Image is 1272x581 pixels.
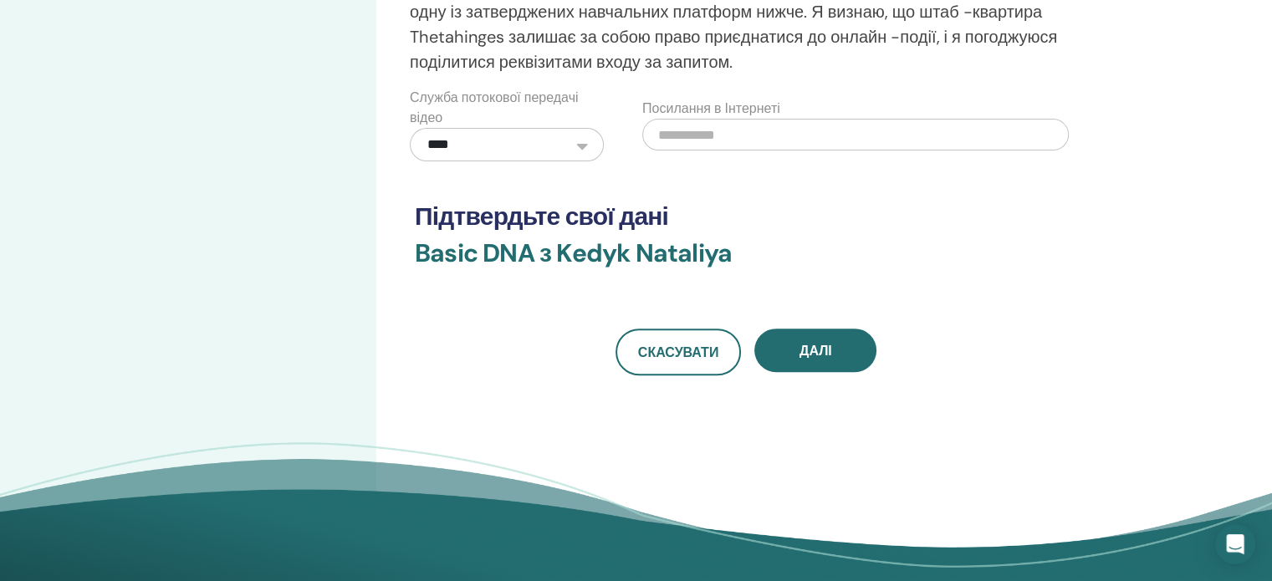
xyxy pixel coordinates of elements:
h3: Підтвердьте свої дані [415,201,1077,232]
button: Далі [754,329,876,372]
h3: Basic DNA з Kedyk Nataliya [415,238,1077,288]
label: Служба потокової передачі відео [410,88,604,128]
div: Open Intercom Messenger [1215,524,1255,564]
span: Скасувати [638,344,719,361]
label: Посилання в Інтернеті [642,99,780,119]
span: Далі [799,342,832,359]
a: Скасувати [616,329,742,375]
